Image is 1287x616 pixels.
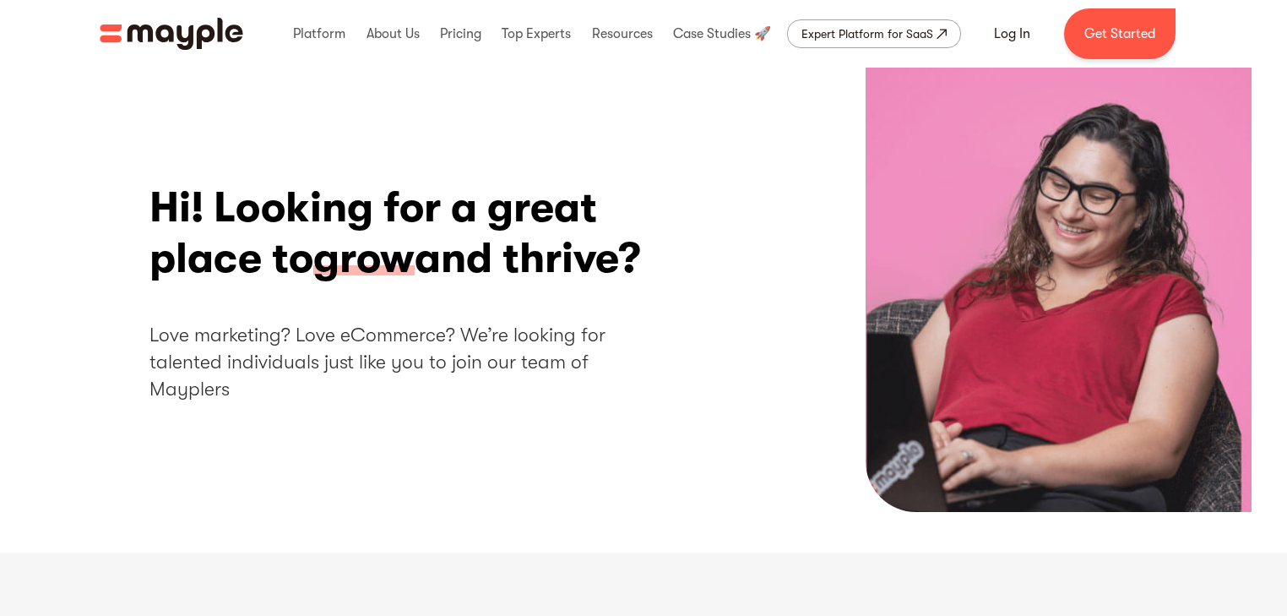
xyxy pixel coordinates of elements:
div: Resources [588,7,657,61]
div: Expert Platform for SaaS [801,24,933,44]
a: Log In [974,14,1051,54]
img: Hi! Looking for a great place to grow and thrive? [866,68,1252,512]
div: Top Experts [497,7,575,61]
img: Mayple logo [100,18,243,50]
h2: Love marketing? Love eCommerce? We’re looking for talented individuals just like you to join our ... [149,322,665,404]
a: home [100,18,243,50]
div: Platform [289,7,350,61]
a: Expert Platform for SaaS [787,19,961,48]
div: Pricing [436,7,486,61]
h1: Hi! Looking for a great place to and thrive? [149,183,665,284]
div: About Us [362,7,424,61]
span: grow [313,233,415,286]
a: Get Started [1064,8,1176,59]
